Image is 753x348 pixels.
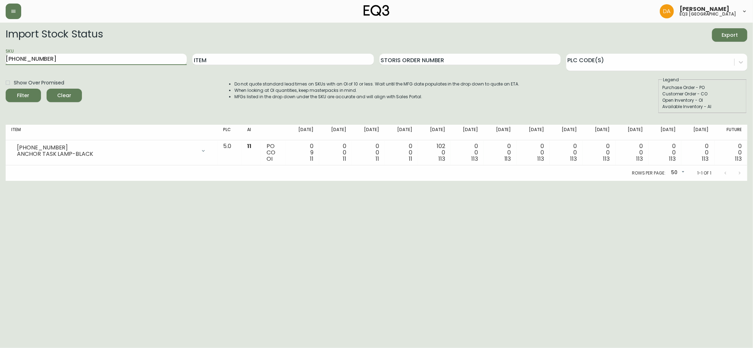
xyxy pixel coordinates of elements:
div: 0 0 [522,143,544,162]
span: 11 [409,155,412,163]
div: [PHONE_NUMBER] [17,144,196,151]
li: Do not quote standard lead times on SKUs with an OI of 10 or less. Wait until the MFG date popula... [234,81,520,87]
div: ANCHOR TASK LAMP-BLACK [17,151,196,157]
div: Open Inventory - OI [662,97,743,104]
div: 0 0 [456,143,478,162]
th: [DATE] [352,125,385,140]
th: AI [242,125,261,140]
div: 0 0 [358,143,379,162]
button: Export [712,28,747,42]
span: 11 [310,155,313,163]
div: 102 0 [424,143,445,162]
th: [DATE] [385,125,418,140]
span: 11 [343,155,346,163]
span: Export [718,31,742,40]
li: MFGs listed in the drop down under the SKU are accurate and will align with Sales Portal. [234,94,520,100]
div: Purchase Order - PO [662,84,743,91]
th: [DATE] [451,125,484,140]
span: 113 [735,155,742,163]
div: 0 0 [720,143,742,162]
th: Future [715,125,747,140]
th: Item [6,125,217,140]
legend: Legend [662,77,680,83]
span: 113 [702,155,709,163]
img: dd1a7e8db21a0ac8adbf82b84ca05374 [660,4,674,18]
th: [DATE] [484,125,516,140]
h2: Import Stock Status [6,28,103,42]
th: [DATE] [517,125,550,140]
div: 0 0 [390,143,412,162]
img: logo [364,5,390,16]
th: [DATE] [286,125,319,140]
div: 50 [668,167,686,179]
td: 5.0 [217,140,242,165]
span: Clear [52,91,76,100]
div: Customer Order - CO [662,91,743,97]
th: [DATE] [418,125,451,140]
span: Show Over Promised [14,79,64,87]
button: Filter [6,89,41,102]
div: PO CO [267,143,280,162]
button: Clear [47,89,82,102]
div: 0 0 [588,143,610,162]
span: 11 [376,155,379,163]
th: [DATE] [616,125,649,140]
div: 0 0 [687,143,709,162]
span: 113 [504,155,511,163]
h5: eq3 [GEOGRAPHIC_DATA] [680,12,736,16]
th: PLC [217,125,242,140]
div: 0 0 [489,143,511,162]
div: 0 0 [325,143,346,162]
span: 113 [603,155,610,163]
span: 113 [471,155,478,163]
div: 0 0 [654,143,676,162]
span: OI [267,155,273,163]
span: 113 [636,155,643,163]
th: [DATE] [649,125,681,140]
span: 113 [438,155,445,163]
div: 0 0 [555,143,577,162]
div: 0 0 [621,143,643,162]
li: When looking at OI quantities, keep masterpacks in mind. [234,87,520,94]
p: 1-1 of 1 [697,170,711,176]
div: 0 9 [292,143,313,162]
th: [DATE] [550,125,582,140]
span: [PERSON_NAME] [680,6,729,12]
span: 113 [669,155,676,163]
div: Available Inventory - AI [662,104,743,110]
div: [PHONE_NUMBER]ANCHOR TASK LAMP-BLACK [11,143,212,159]
th: [DATE] [582,125,615,140]
th: [DATE] [319,125,352,140]
span: 113 [570,155,577,163]
p: Rows per page: [632,170,665,176]
th: [DATE] [681,125,714,140]
div: Filter [17,91,30,100]
span: 113 [537,155,544,163]
span: 11 [247,142,252,150]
